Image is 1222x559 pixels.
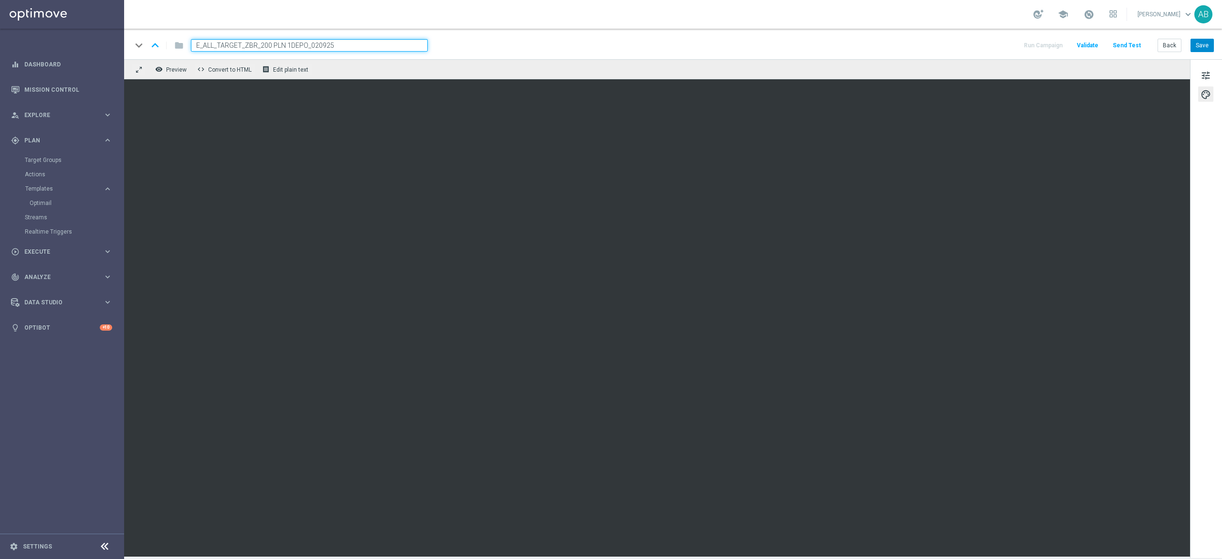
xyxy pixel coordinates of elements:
[195,63,256,75] button: code Convert to HTML
[1201,69,1211,82] span: tune
[103,136,112,145] i: keyboard_arrow_right
[103,272,112,281] i: keyboard_arrow_right
[208,66,252,73] span: Convert to HTML
[1137,7,1194,21] a: [PERSON_NAME]keyboard_arrow_down
[11,298,103,307] div: Data Studio
[11,136,20,145] i: gps_fixed
[24,112,103,118] span: Explore
[1194,5,1212,23] div: AB
[191,39,428,52] input: Enter a unique template name
[103,184,112,193] i: keyboard_arrow_right
[197,65,205,73] span: code
[25,228,99,236] a: Realtime Triggers
[262,65,270,73] i: receipt
[1077,42,1098,49] span: Validate
[24,274,103,280] span: Analyze
[25,185,113,193] button: Templates keyboard_arrow_right
[11,324,113,332] button: lightbulb Optibot +10
[25,167,123,182] div: Actions
[103,247,112,256] i: keyboard_arrow_right
[25,225,123,239] div: Realtime Triggers
[11,323,20,332] i: lightbulb
[11,111,20,119] i: person_search
[25,214,99,221] a: Streams
[100,324,112,331] div: +10
[25,186,103,192] div: Templates
[1075,39,1100,52] button: Validate
[155,65,163,73] i: remove_red_eye
[24,138,103,143] span: Plan
[1111,39,1142,52] button: Send Test
[11,273,113,281] button: track_changes Analyze keyboard_arrow_right
[11,247,103,256] div: Execute
[23,544,52,549] a: Settings
[273,66,308,73] span: Edit plain text
[25,186,94,192] span: Templates
[1198,86,1213,102] button: palette
[11,111,113,119] button: person_search Explore keyboard_arrow_right
[25,210,123,225] div: Streams
[1183,9,1193,20] span: keyboard_arrow_down
[11,61,113,68] button: equalizer Dashboard
[148,38,162,53] i: keyboard_arrow_up
[11,77,112,102] div: Mission Control
[11,136,103,145] div: Plan
[1190,39,1214,52] button: Save
[30,199,99,207] a: Optimail
[24,315,100,340] a: Optibot
[24,77,112,102] a: Mission Control
[103,110,112,119] i: keyboard_arrow_right
[11,52,112,77] div: Dashboard
[166,66,187,73] span: Preview
[11,273,20,281] i: track_changes
[24,52,112,77] a: Dashboard
[10,542,18,551] i: settings
[25,182,123,210] div: Templates
[11,315,112,340] div: Optibot
[1158,39,1181,52] button: Back
[153,63,191,75] button: remove_red_eye Preview
[103,298,112,307] i: keyboard_arrow_right
[24,300,103,305] span: Data Studio
[11,137,113,144] button: gps_fixed Plan keyboard_arrow_right
[1198,67,1213,83] button: tune
[25,171,99,178] a: Actions
[11,60,20,69] i: equalizer
[30,196,123,210] div: Optimail
[1058,9,1068,20] span: school
[11,247,20,256] i: play_circle_outline
[11,111,103,119] div: Explore
[24,249,103,255] span: Execute
[11,248,113,256] button: play_circle_outline Execute keyboard_arrow_right
[11,273,103,281] div: Analyze
[25,156,99,164] a: Target Groups
[25,153,123,167] div: Target Groups
[1201,88,1211,101] span: palette
[11,86,113,94] button: Mission Control
[260,63,313,75] button: receipt Edit plain text
[11,299,113,306] button: Data Studio keyboard_arrow_right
